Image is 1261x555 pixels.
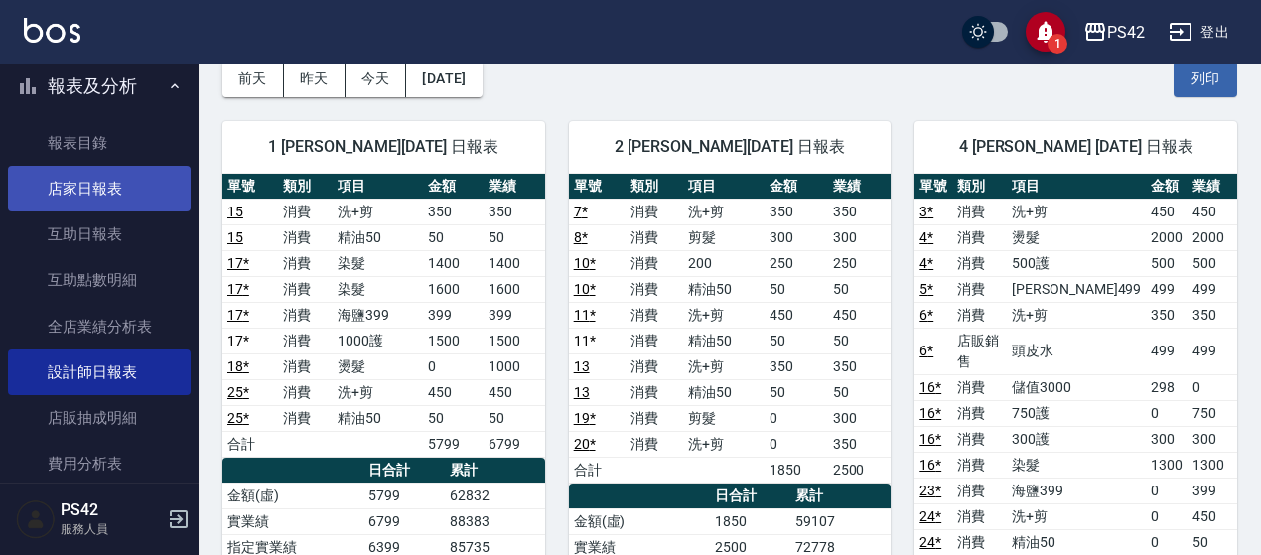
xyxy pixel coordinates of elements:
[765,379,828,405] td: 50
[952,452,1007,478] td: 消費
[222,508,363,534] td: 實業績
[952,174,1007,200] th: 類別
[8,211,191,257] a: 互助日報表
[1188,328,1237,374] td: 499
[1007,302,1146,328] td: 洗+剪
[1174,61,1237,97] button: 列印
[1146,529,1188,555] td: 0
[1007,400,1146,426] td: 750護
[1188,529,1237,555] td: 50
[1146,400,1188,426] td: 0
[1188,478,1237,503] td: 399
[333,250,423,276] td: 染髮
[683,174,765,200] th: 項目
[683,328,765,353] td: 精油50
[914,174,952,200] th: 單號
[683,276,765,302] td: 精油50
[423,379,484,405] td: 450
[828,302,892,328] td: 450
[828,224,892,250] td: 300
[683,431,765,457] td: 洗+剪
[1188,452,1237,478] td: 1300
[1188,224,1237,250] td: 2000
[1188,400,1237,426] td: 750
[222,61,284,97] button: 前天
[8,120,191,166] a: 報表目錄
[569,508,710,534] td: 金額(虛)
[626,199,683,224] td: 消費
[484,379,544,405] td: 450
[683,199,765,224] td: 洗+剪
[423,431,484,457] td: 5799
[1188,374,1237,400] td: 0
[222,431,278,457] td: 合計
[790,484,891,509] th: 累計
[626,276,683,302] td: 消費
[683,379,765,405] td: 精油50
[1146,426,1188,452] td: 300
[16,499,56,539] img: Person
[445,458,545,484] th: 累計
[765,431,828,457] td: 0
[333,224,423,250] td: 精油50
[423,250,484,276] td: 1400
[1188,174,1237,200] th: 業績
[765,353,828,379] td: 350
[765,302,828,328] td: 450
[626,224,683,250] td: 消費
[1007,174,1146,200] th: 項目
[333,199,423,224] td: 洗+剪
[1026,12,1065,52] button: save
[227,204,243,219] a: 15
[333,379,423,405] td: 洗+剪
[828,199,892,224] td: 350
[1007,224,1146,250] td: 燙髮
[683,405,765,431] td: 剪髮
[952,199,1007,224] td: 消費
[423,405,484,431] td: 50
[8,166,191,211] a: 店家日報表
[1146,478,1188,503] td: 0
[1161,14,1237,51] button: 登出
[1007,452,1146,478] td: 染髮
[1188,302,1237,328] td: 350
[333,405,423,431] td: 精油50
[278,224,334,250] td: 消費
[363,508,445,534] td: 6799
[484,199,544,224] td: 350
[278,328,334,353] td: 消費
[423,353,484,379] td: 0
[1146,224,1188,250] td: 2000
[278,199,334,224] td: 消費
[626,302,683,328] td: 消費
[1146,503,1188,529] td: 0
[363,483,445,508] td: 5799
[952,478,1007,503] td: 消費
[626,174,683,200] th: 類別
[484,431,544,457] td: 6799
[1007,478,1146,503] td: 海鹽399
[1007,374,1146,400] td: 儲值3000
[423,328,484,353] td: 1500
[952,302,1007,328] td: 消費
[952,374,1007,400] td: 消費
[765,199,828,224] td: 350
[423,302,484,328] td: 399
[952,276,1007,302] td: 消費
[1146,452,1188,478] td: 1300
[828,250,892,276] td: 250
[363,458,445,484] th: 日合計
[765,224,828,250] td: 300
[1146,328,1188,374] td: 499
[952,529,1007,555] td: 消費
[222,483,363,508] td: 金額(虛)
[593,137,868,157] span: 2 [PERSON_NAME][DATE] 日報表
[765,276,828,302] td: 50
[278,379,334,405] td: 消費
[952,224,1007,250] td: 消費
[61,520,162,538] p: 服務人員
[828,431,892,457] td: 350
[683,353,765,379] td: 洗+剪
[1107,20,1145,45] div: PS42
[569,174,892,484] table: a dense table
